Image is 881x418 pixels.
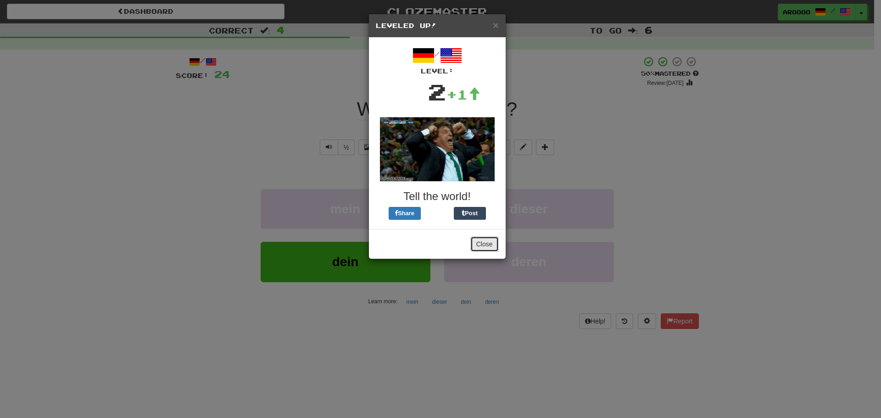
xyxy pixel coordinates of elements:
button: Close [493,20,498,30]
span: × [493,20,498,30]
h3: Tell the world! [376,190,499,202]
div: +1 [446,85,480,104]
div: Level: [376,67,499,76]
div: / [376,45,499,76]
button: Close [470,236,499,252]
h5: Leveled Up! [376,21,499,30]
button: Post [454,207,486,220]
button: Share [389,207,421,220]
div: 2 [428,76,446,108]
img: soccer-coach-305de1daf777ce53eb89c6f6bc29008043040bc4dbfb934f710cb4871828419f.gif [380,117,495,181]
iframe: X Post Button [421,207,454,220]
